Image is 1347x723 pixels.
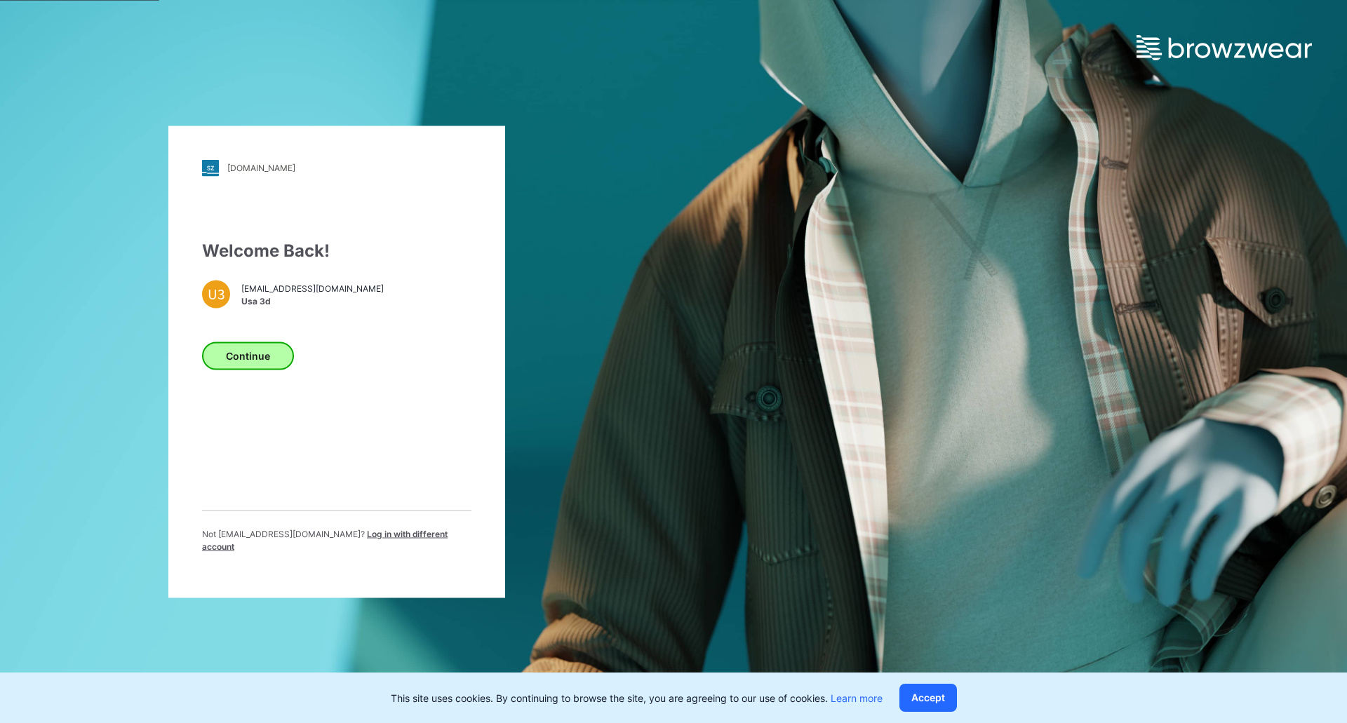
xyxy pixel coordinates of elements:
[202,527,471,553] p: Not [EMAIL_ADDRESS][DOMAIN_NAME] ?
[202,280,230,308] div: U3
[391,691,883,705] p: This site uses cookies. By continuing to browse the site, you are agreeing to our use of cookies.
[202,159,219,176] img: stylezone-logo.562084cfcfab977791bfbf7441f1a819.svg
[227,163,295,173] div: [DOMAIN_NAME]
[241,295,384,308] span: Usa 3d
[202,342,294,370] button: Continue
[831,692,883,704] a: Learn more
[241,283,384,295] span: [EMAIL_ADDRESS][DOMAIN_NAME]
[1137,35,1312,60] img: browzwear-logo.e42bd6dac1945053ebaf764b6aa21510.svg
[202,238,471,263] div: Welcome Back!
[899,684,957,712] button: Accept
[202,159,471,176] a: [DOMAIN_NAME]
